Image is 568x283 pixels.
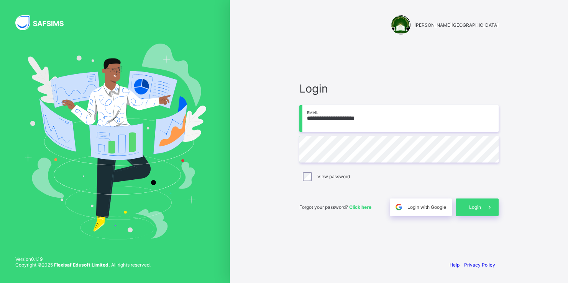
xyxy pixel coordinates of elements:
[15,256,151,262] span: Version 0.1.19
[469,204,481,210] span: Login
[450,262,460,268] a: Help
[407,204,446,210] span: Login with Google
[299,204,371,210] span: Forgot your password?
[464,262,495,268] a: Privacy Policy
[394,203,403,211] img: google.396cfc9801f0270233282035f929180a.svg
[299,82,499,95] span: Login
[349,204,371,210] a: Click here
[54,262,110,268] strong: Flexisaf Edusoft Limited.
[317,174,350,179] label: View password
[24,44,206,239] img: Hero Image
[15,15,73,30] img: SAFSIMS Logo
[414,22,499,28] span: [PERSON_NAME][GEOGRAPHIC_DATA]
[15,262,151,268] span: Copyright © 2025 All rights reserved.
